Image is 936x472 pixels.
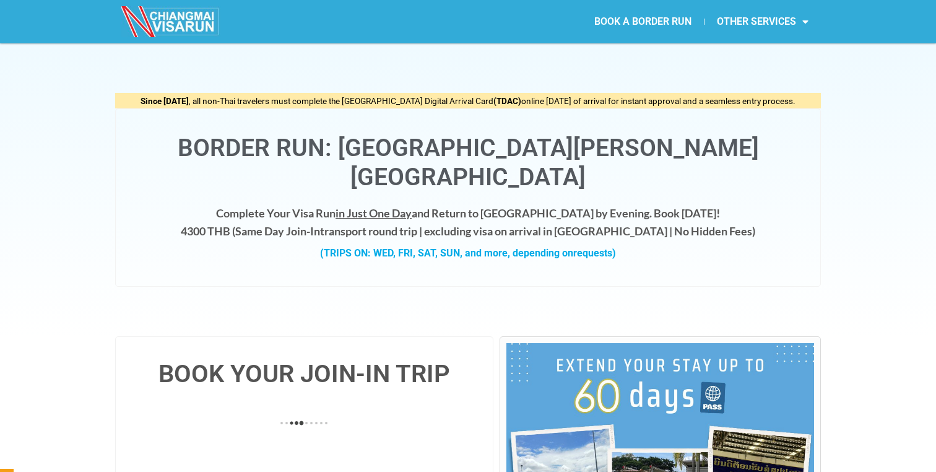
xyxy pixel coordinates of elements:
[235,224,320,238] strong: Same Day Join-In
[468,7,821,36] nav: Menu
[704,7,821,36] a: OTHER SERVICES
[128,362,480,387] h4: BOOK YOUR JOIN-IN TRIP
[141,96,189,106] strong: Since [DATE]
[582,7,704,36] a: BOOK A BORDER RUN
[128,134,808,192] h1: Border Run: [GEOGRAPHIC_DATA][PERSON_NAME][GEOGRAPHIC_DATA]
[141,96,795,106] span: , all non-Thai travelers must complete the [GEOGRAPHIC_DATA] Digital Arrival Card online [DATE] o...
[573,247,616,259] span: requests)
[320,247,616,259] strong: (TRIPS ON: WED, FRI, SAT, SUN, and more, depending on
[336,206,412,220] span: in Just One Day
[128,204,808,240] h4: Complete Your Visa Run and Return to [GEOGRAPHIC_DATA] by Evening. Book [DATE]! 4300 THB ( transp...
[493,96,521,106] strong: (TDAC)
